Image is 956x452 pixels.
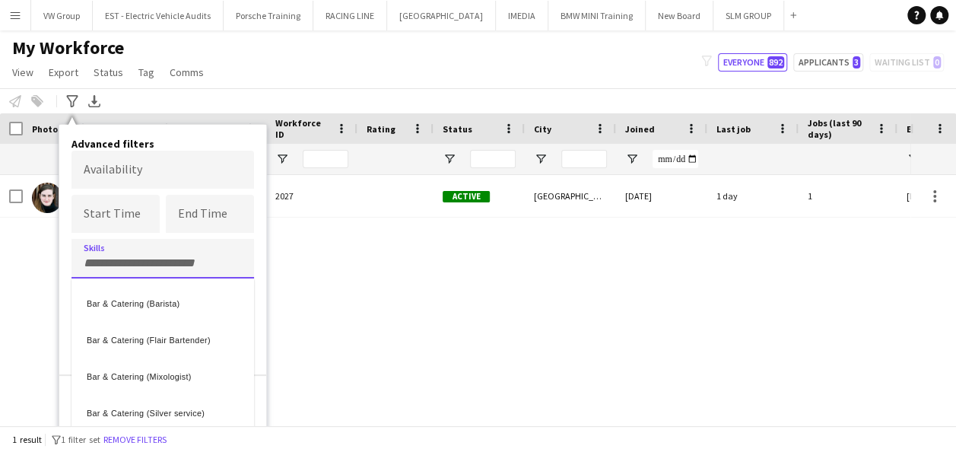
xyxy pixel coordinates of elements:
[100,431,170,448] button: Remove filters
[496,1,548,30] button: IMEDIA
[71,393,254,429] div: Bar & Catering (Silver service)
[31,1,93,30] button: VW Group
[646,1,713,30] button: New Board
[713,1,784,30] button: SLM GROUP
[71,283,254,320] div: Bar & Catering (Barista)
[71,320,254,356] div: Bar & Catering (Flair Bartender)
[61,434,100,445] span: 1 filter set
[224,1,313,30] button: Porsche Training
[93,1,224,30] button: EST - Electric Vehicle Audits
[313,1,387,30] button: RACING LINE
[548,1,646,30] button: BMW MINI Training
[71,356,254,393] div: Bar & Catering (Mixologist)
[387,1,496,30] button: [GEOGRAPHIC_DATA]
